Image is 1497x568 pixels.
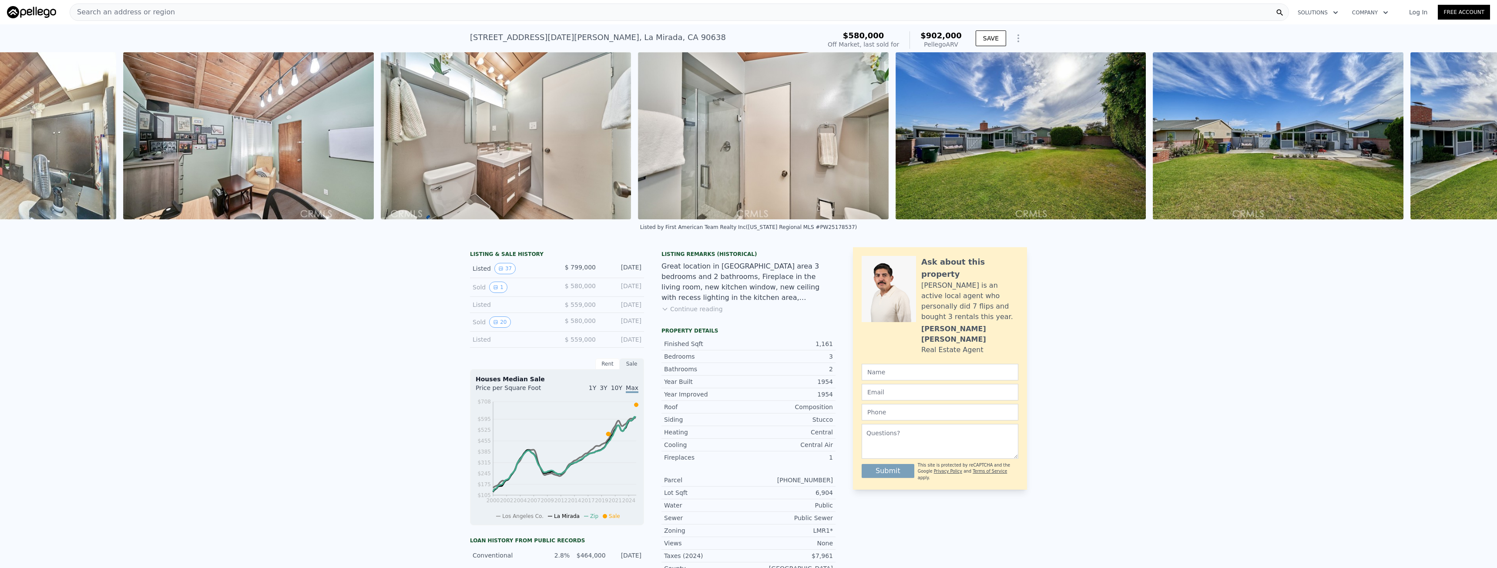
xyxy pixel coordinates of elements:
div: Listed [473,335,550,344]
div: Public Sewer [748,514,833,522]
div: LMR1* [748,526,833,535]
div: 1954 [748,377,833,386]
tspan: $245 [477,471,491,477]
div: Great location in [GEOGRAPHIC_DATA] area 3 bedrooms and 2 bathrooms, Fireplace in the living room... [661,261,836,303]
div: [DATE] [603,335,641,344]
div: Finished Sqft [664,339,748,348]
div: Listed by First American Team Realty Inc ([US_STATE] Regional MLS #PW25178537) [640,224,857,230]
button: Solutions [1291,5,1345,20]
tspan: 2007 [527,497,540,504]
div: Bedrooms [664,352,748,361]
div: Parcel [664,476,748,484]
div: This site is protected by reCAPTCHA and the Google and apply. [918,462,1018,481]
div: Siding [664,415,748,424]
a: Terms of Service [973,469,1007,474]
tspan: 2017 [581,497,595,504]
input: Phone [862,404,1018,420]
div: [DATE] [603,300,641,309]
div: [DATE] [603,282,641,293]
span: 1Y [589,384,596,391]
tspan: $455 [477,438,491,444]
span: $ 580,000 [565,317,596,324]
input: Name [862,364,1018,380]
tspan: $708 [477,399,491,405]
button: Company [1345,5,1395,20]
div: Sold [473,316,550,328]
div: Stucco [748,415,833,424]
div: [PERSON_NAME] is an active local agent who personally did 7 flips and bought 3 rentals this year. [921,280,1018,322]
div: Roof [664,403,748,411]
div: Year Built [664,377,748,386]
tspan: $315 [477,460,491,466]
tspan: $525 [477,427,491,433]
div: Zoning [664,526,748,535]
img: Sale: 167397132 Parcel: 46118299 [1153,52,1403,219]
span: $ 559,000 [565,301,596,308]
div: [DATE] [611,551,641,560]
tspan: $385 [477,449,491,455]
div: [DATE] [603,263,641,274]
div: 2 [748,365,833,373]
div: Sold [473,282,550,293]
div: Central Air [748,440,833,449]
div: None [748,539,833,548]
div: Listed [473,263,550,274]
img: Sale: 167397132 Parcel: 46118299 [381,52,631,219]
div: Off Market, last sold for [828,40,899,49]
div: Real Estate Agent [921,345,983,355]
div: Conventional [473,551,534,560]
div: Central [748,428,833,437]
span: 3Y [600,384,607,391]
a: Free Account [1438,5,1490,20]
button: Show Options [1010,30,1027,47]
div: $7,961 [748,551,833,560]
div: Listed [473,300,550,309]
div: Bathrooms [664,365,748,373]
span: Max [626,384,638,393]
a: Privacy Policy [934,469,962,474]
span: Zip [590,513,598,519]
div: Taxes (2024) [664,551,748,560]
tspan: 2000 [487,497,500,504]
div: $464,000 [575,551,605,560]
div: [STREET_ADDRESS][DATE][PERSON_NAME] , La Mirada , CA 90638 [470,31,726,44]
div: Lot Sqft [664,488,748,497]
tspan: $175 [477,481,491,487]
span: $902,000 [920,31,962,40]
tspan: 2004 [514,497,527,504]
div: 2.8% [539,551,570,560]
div: Listing Remarks (Historical) [661,251,836,258]
div: Cooling [664,440,748,449]
div: Water [664,501,748,510]
tspan: 2014 [568,497,581,504]
tspan: 2009 [540,497,554,504]
img: Sale: 167397132 Parcel: 46118299 [123,52,374,219]
div: Sewer [664,514,748,522]
tspan: 2024 [622,497,636,504]
div: Heating [664,428,748,437]
button: SAVE [976,30,1006,46]
div: Year Improved [664,390,748,399]
div: [PERSON_NAME] [PERSON_NAME] [921,324,1018,345]
button: Submit [862,464,914,478]
div: 3 [748,352,833,361]
div: Sale [620,358,644,370]
button: View historical data [494,263,516,274]
div: Composition [748,403,833,411]
span: La Mirada [554,513,580,519]
tspan: 2021 [608,497,622,504]
tspan: $105 [477,492,491,498]
button: View historical data [489,316,510,328]
div: LISTING & SALE HISTORY [470,251,644,259]
span: $ 580,000 [565,282,596,289]
img: Sale: 167397132 Parcel: 46118299 [896,52,1146,219]
div: Fireplaces [664,453,748,462]
div: Public [748,501,833,510]
button: Continue reading [661,305,723,313]
span: 10Y [611,384,622,391]
span: $580,000 [843,31,884,40]
div: [PHONE_NUMBER] [748,476,833,484]
div: Houses Median Sale [476,375,638,383]
span: $ 799,000 [565,264,596,271]
span: Los Angeles Co. [502,513,544,519]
